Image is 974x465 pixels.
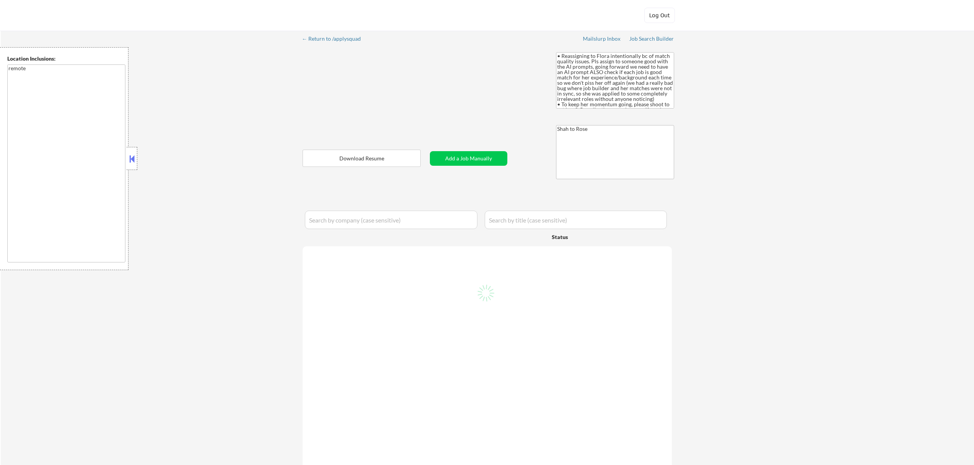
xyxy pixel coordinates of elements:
[305,211,477,229] input: Search by company (case sensitive)
[629,36,674,41] div: Job Search Builder
[485,211,667,229] input: Search by title (case sensitive)
[430,151,507,166] button: Add a Job Manually
[303,150,421,167] button: Download Resume
[302,36,368,41] div: ← Return to /applysquad
[583,36,621,43] a: Mailslurp Inbox
[302,36,368,43] a: ← Return to /applysquad
[629,36,674,43] a: Job Search Builder
[552,230,618,244] div: Status
[644,8,675,23] button: Log Out
[7,55,125,63] div: Location Inclusions:
[583,36,621,41] div: Mailslurp Inbox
